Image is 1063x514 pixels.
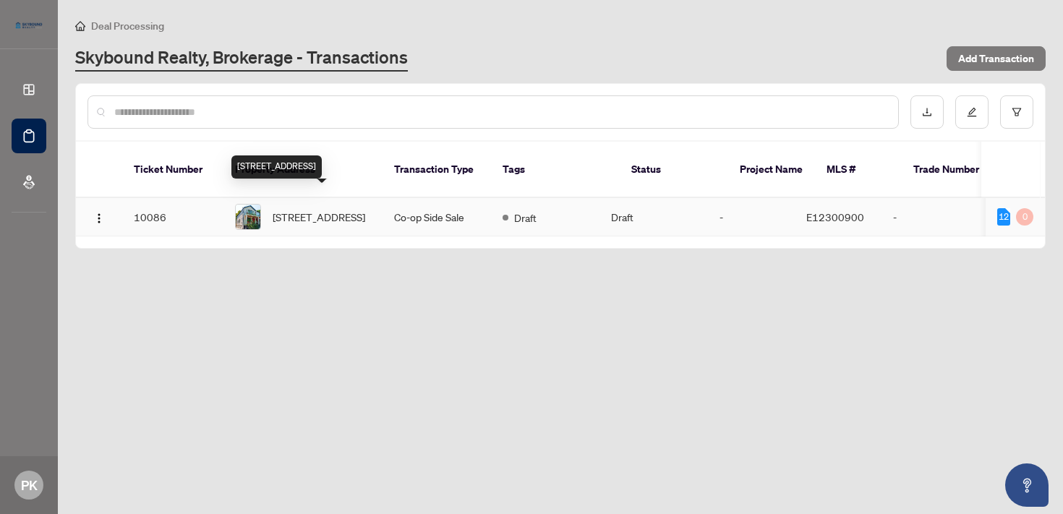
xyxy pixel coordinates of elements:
[75,46,408,72] a: Skybound Realty, Brokerage - Transactions
[910,95,944,129] button: download
[223,142,383,198] th: Property Address
[75,21,85,31] span: home
[122,198,223,236] td: 10086
[383,142,491,198] th: Transaction Type
[1012,107,1022,117] span: filter
[491,142,620,198] th: Tags
[236,205,260,229] img: thumbnail-img
[12,18,46,33] img: logo
[1016,208,1033,226] div: 0
[922,107,932,117] span: download
[620,142,728,198] th: Status
[815,142,902,198] th: MLS #
[997,208,1010,226] div: 12
[955,95,989,129] button: edit
[87,205,111,228] button: Logo
[947,46,1046,71] button: Add Transaction
[958,47,1034,70] span: Add Transaction
[91,20,164,33] span: Deal Processing
[708,198,795,236] td: -
[93,213,105,224] img: Logo
[383,198,491,236] td: Co-op Side Sale
[21,475,38,495] span: PK
[902,142,1003,198] th: Trade Number
[728,142,815,198] th: Project Name
[514,210,537,226] span: Draft
[122,142,223,198] th: Ticket Number
[231,155,322,179] div: [STREET_ADDRESS]
[1000,95,1033,129] button: filter
[881,198,983,236] td: -
[967,107,977,117] span: edit
[806,210,864,223] span: E12300900
[273,209,365,225] span: [STREET_ADDRESS]
[599,198,708,236] td: Draft
[1005,463,1049,507] button: Open asap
